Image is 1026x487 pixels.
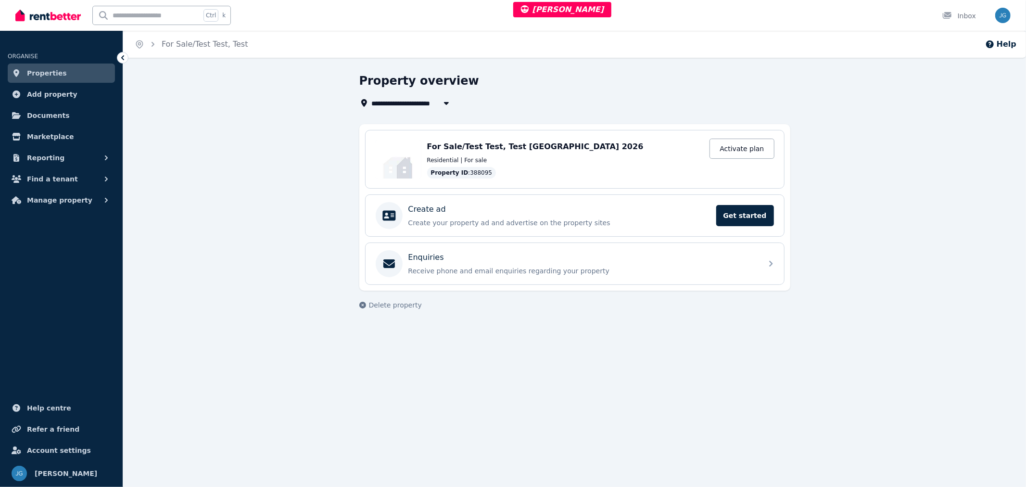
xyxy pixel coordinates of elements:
[408,252,444,263] p: Enquiries
[15,8,81,23] img: RentBetter
[35,468,97,479] span: [PERSON_NAME]
[359,73,479,89] h1: Property overview
[8,398,115,418] a: Help centre
[369,300,422,310] span: Delete property
[427,142,644,151] span: For Sale/Test Test, Test [GEOGRAPHIC_DATA] 2026
[27,131,74,142] span: Marketplace
[995,8,1011,23] img: Jeremy Goldschmidt
[359,300,422,310] button: Delete property
[222,12,226,19] span: k
[366,243,784,284] a: EnquiriesReceive phone and email enquiries regarding your property
[431,169,469,177] span: Property ID
[8,191,115,210] button: Manage property
[27,67,67,79] span: Properties
[408,266,757,276] p: Receive phone and email enquiries regarding your property
[521,5,604,14] span: [PERSON_NAME]
[27,173,78,185] span: Find a tenant
[427,167,496,179] div: : 388095
[8,420,115,439] a: Refer a friend
[8,85,115,104] a: Add property
[27,402,71,414] span: Help centre
[942,11,976,21] div: Inbox
[8,64,115,83] a: Properties
[408,204,446,215] p: Create ad
[427,156,487,164] span: Residential | For sale
[8,127,115,146] a: Marketplace
[8,441,115,460] a: Account settings
[709,139,774,159] a: Activate plan
[27,89,77,100] span: Add property
[8,169,115,189] button: Find a tenant
[203,9,218,22] span: Ctrl
[12,466,27,481] img: Jeremy Goldschmidt
[716,205,774,226] span: Get started
[123,31,260,58] nav: Breadcrumb
[408,218,710,228] p: Create your property ad and advertise on the property sites
[27,445,91,456] span: Account settings
[27,194,92,206] span: Manage property
[366,195,784,236] a: Create adCreate your property ad and advertise on the property sitesGet started
[985,38,1016,50] button: Help
[8,106,115,125] a: Documents
[27,110,70,121] span: Documents
[8,53,38,60] span: ORGANISE
[8,148,115,167] button: Reporting
[27,423,79,435] span: Refer a friend
[27,152,64,164] span: Reporting
[162,39,248,49] a: For Sale/Test Test, Test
